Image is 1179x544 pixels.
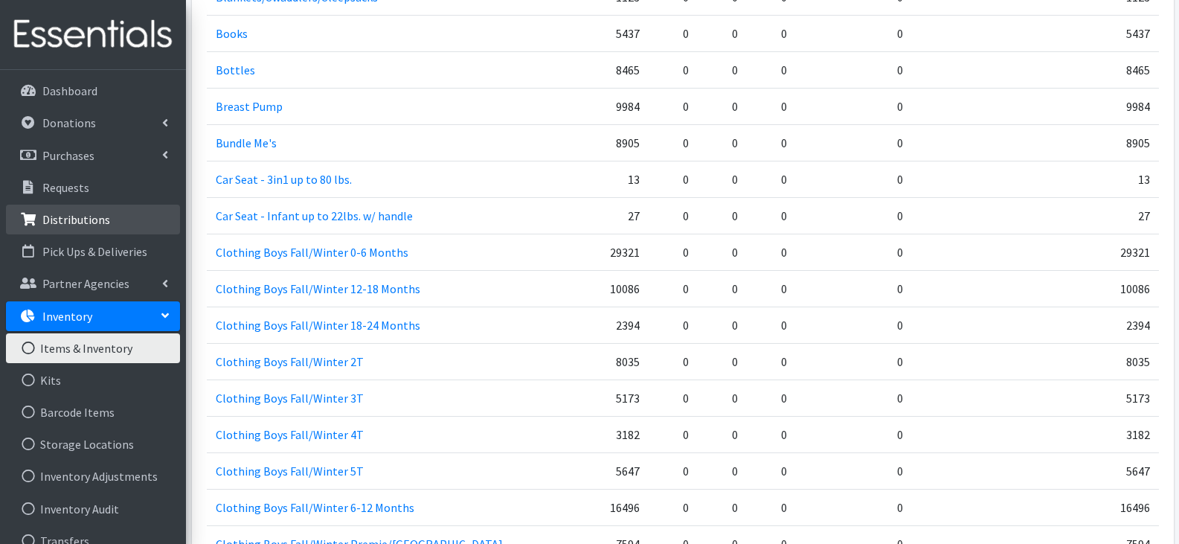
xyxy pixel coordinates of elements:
[796,270,912,307] td: 0
[42,148,94,163] p: Purchases
[216,63,255,77] a: Bottles
[747,489,796,525] td: 0
[796,380,912,416] td: 0
[42,212,110,227] p: Distributions
[6,141,180,170] a: Purchases
[216,354,364,369] a: Clothing Boys Fall/Winter 2T
[796,161,912,197] td: 0
[796,197,912,234] td: 0
[698,15,747,51] td: 0
[698,270,747,307] td: 0
[1061,416,1159,452] td: 3182
[6,237,180,266] a: Pick Ups & Deliveries
[747,88,796,124] td: 0
[1061,197,1159,234] td: 27
[216,99,283,114] a: Breast Pump
[747,452,796,489] td: 0
[543,88,649,124] td: 9984
[698,307,747,343] td: 0
[543,270,649,307] td: 10086
[747,124,796,161] td: 0
[698,197,747,234] td: 0
[747,270,796,307] td: 0
[543,197,649,234] td: 27
[216,281,420,296] a: Clothing Boys Fall/Winter 12-18 Months
[216,427,364,442] a: Clothing Boys Fall/Winter 4T
[6,269,180,298] a: Partner Agencies
[796,452,912,489] td: 0
[796,489,912,525] td: 0
[747,197,796,234] td: 0
[796,88,912,124] td: 0
[216,26,248,41] a: Books
[698,161,747,197] td: 0
[42,115,96,130] p: Donations
[6,397,180,427] a: Barcode Items
[42,83,97,98] p: Dashboard
[1061,380,1159,416] td: 5173
[747,343,796,380] td: 0
[698,234,747,270] td: 0
[543,124,649,161] td: 8905
[6,429,180,459] a: Storage Locations
[6,494,180,524] a: Inventory Audit
[6,10,180,60] img: HumanEssentials
[216,172,352,187] a: Car Seat - 3in1 up to 80 lbs.
[543,234,649,270] td: 29321
[1061,88,1159,124] td: 9984
[649,88,698,124] td: 0
[698,124,747,161] td: 0
[796,307,912,343] td: 0
[543,380,649,416] td: 5173
[543,161,649,197] td: 13
[6,76,180,106] a: Dashboard
[1061,161,1159,197] td: 13
[649,380,698,416] td: 0
[649,51,698,88] td: 0
[796,343,912,380] td: 0
[6,301,180,331] a: Inventory
[6,205,180,234] a: Distributions
[747,416,796,452] td: 0
[649,416,698,452] td: 0
[42,276,129,291] p: Partner Agencies
[1061,15,1159,51] td: 5437
[1061,234,1159,270] td: 29321
[649,343,698,380] td: 0
[649,452,698,489] td: 0
[216,500,414,515] a: Clothing Boys Fall/Winter 6-12 Months
[1061,270,1159,307] td: 10086
[42,309,92,324] p: Inventory
[796,124,912,161] td: 0
[698,88,747,124] td: 0
[42,244,147,259] p: Pick Ups & Deliveries
[747,51,796,88] td: 0
[649,197,698,234] td: 0
[747,307,796,343] td: 0
[1061,51,1159,88] td: 8465
[6,108,180,138] a: Donations
[649,270,698,307] td: 0
[698,51,747,88] td: 0
[747,15,796,51] td: 0
[543,15,649,51] td: 5437
[747,161,796,197] td: 0
[543,343,649,380] td: 8035
[698,380,747,416] td: 0
[543,452,649,489] td: 5647
[649,234,698,270] td: 0
[747,380,796,416] td: 0
[747,234,796,270] td: 0
[216,245,408,260] a: Clothing Boys Fall/Winter 0-6 Months
[543,489,649,525] td: 16496
[543,51,649,88] td: 8465
[649,124,698,161] td: 0
[6,365,180,395] a: Kits
[649,15,698,51] td: 0
[216,391,364,406] a: Clothing Boys Fall/Winter 3T
[649,489,698,525] td: 0
[698,489,747,525] td: 0
[543,416,649,452] td: 3182
[6,461,180,491] a: Inventory Adjustments
[649,161,698,197] td: 0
